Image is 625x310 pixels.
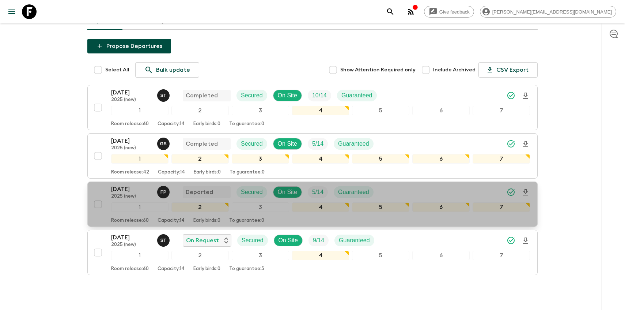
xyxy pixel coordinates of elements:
[87,85,538,130] button: [DATE]2025 (new)Simona TimpanaroCompletedSecuredOn SiteTrip FillGuaranteed1234567Room release:60C...
[521,188,530,197] svg: Download Onboarding
[292,202,349,212] div: 4
[232,154,289,164] div: 3
[292,251,349,260] div: 4
[236,138,267,150] div: Secured
[338,188,369,197] p: Guaranteed
[186,139,218,148] p: Completed
[186,188,213,197] p: Departed
[339,236,370,245] p: Guaranteed
[473,106,530,115] div: 7
[292,154,349,164] div: 4
[111,121,149,127] p: Room release: 60
[111,185,151,194] p: [DATE]
[87,230,538,275] button: [DATE]2025 (new)Simona TimpanaroOn RequestSecuredOn SiteTrip FillGuaranteed1234567Room release:60...
[412,154,470,164] div: 6
[279,236,298,245] p: On Site
[412,106,470,115] div: 6
[111,242,151,248] p: 2025 (new)
[507,91,515,100] svg: Synced Successfully
[111,97,151,103] p: 2025 (new)
[521,236,530,245] svg: Download Onboarding
[4,4,19,19] button: menu
[171,202,229,212] div: 2
[352,202,409,212] div: 5
[111,145,151,151] p: 2025 (new)
[105,66,129,74] span: Select All
[312,91,327,100] p: 10 / 14
[111,88,151,97] p: [DATE]
[111,266,149,272] p: Room release: 60
[157,91,171,97] span: Simona Timpanaro
[111,169,149,175] p: Room release: 42
[111,137,151,145] p: [DATE]
[424,6,474,18] a: Give feedback
[473,154,530,164] div: 7
[308,186,328,198] div: Trip Fill
[308,90,331,101] div: Trip Fill
[193,121,220,127] p: Early birds: 0
[111,194,151,199] p: 2025 (new)
[111,251,168,260] div: 1
[433,66,476,74] span: Include Archived
[241,139,263,148] p: Secured
[412,251,470,260] div: 6
[158,169,185,175] p: Capacity: 14
[194,169,221,175] p: Early birds: 0
[273,90,302,101] div: On Site
[158,121,185,127] p: Capacity: 14
[111,202,168,212] div: 1
[507,236,515,245] svg: Synced Successfully
[157,234,171,247] button: ST
[193,218,220,224] p: Early birds: 0
[521,140,530,149] svg: Download Onboarding
[236,186,267,198] div: Secured
[308,235,329,246] div: Trip Fill
[87,182,538,227] button: [DATE]2025 (new)Federico PolettiDepartedSecuredOn SiteTrip FillGuaranteed1234567Room release:60Ca...
[87,133,538,179] button: [DATE]2025 (new)Gianluca SavarinoCompletedSecuredOn SiteTrip FillGuaranteed1234567Room release:42...
[278,139,297,148] p: On Site
[352,251,409,260] div: 5
[111,233,151,242] p: [DATE]
[273,138,302,150] div: On Site
[229,266,264,272] p: To guarantee: 3
[111,218,149,224] p: Room release: 60
[156,66,190,74] p: Bulk update
[160,238,167,243] p: S T
[171,106,229,115] div: 2
[308,138,328,150] div: Trip Fill
[341,91,372,100] p: Guaranteed
[186,236,219,245] p: On Request
[241,91,263,100] p: Secured
[229,121,264,127] p: To guarantee: 0
[135,62,199,78] a: Bulk update
[521,91,530,100] svg: Download Onboarding
[473,251,530,260] div: 7
[507,188,515,197] svg: Synced Successfully
[157,188,171,194] span: Federico Poletti
[186,91,218,100] p: Completed
[312,188,323,197] p: 5 / 14
[352,154,409,164] div: 5
[171,154,229,164] div: 2
[312,139,323,148] p: 5 / 14
[111,106,168,115] div: 1
[193,266,220,272] p: Early birds: 0
[236,90,267,101] div: Secured
[412,202,470,212] div: 6
[232,202,289,212] div: 3
[473,202,530,212] div: 7
[352,106,409,115] div: 5
[480,6,616,18] div: [PERSON_NAME][EMAIL_ADDRESS][DOMAIN_NAME]
[232,106,289,115] div: 3
[273,186,302,198] div: On Site
[278,188,297,197] p: On Site
[87,39,171,53] button: Propose Departures
[507,139,515,148] svg: Synced Successfully
[111,154,168,164] div: 1
[232,251,289,260] div: 3
[340,66,416,74] span: Show Attention Required only
[241,188,263,197] p: Secured
[435,9,474,15] span: Give feedback
[242,236,264,245] p: Secured
[488,9,616,15] span: [PERSON_NAME][EMAIL_ADDRESS][DOMAIN_NAME]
